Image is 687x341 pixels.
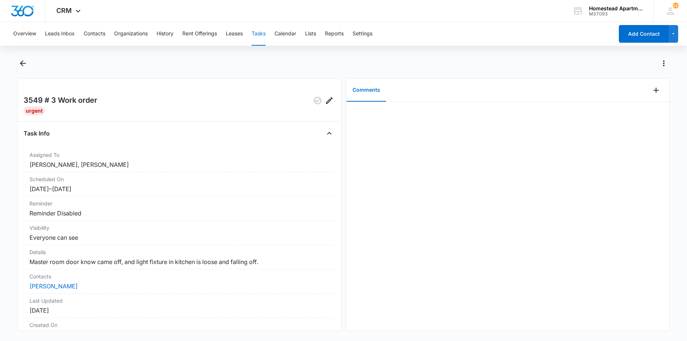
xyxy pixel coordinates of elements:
div: ReminderReminder Disabled [24,197,335,221]
dt: Assigned To [29,151,329,159]
button: Settings [353,22,372,46]
button: Add Contact [619,25,669,43]
button: History [157,22,173,46]
span: CRM [56,7,72,14]
dd: [PERSON_NAME], [PERSON_NAME] [29,160,329,169]
button: Leads Inbox [45,22,75,46]
dt: Contacts [29,273,329,280]
button: Add Comment [650,84,662,96]
dt: Created On [29,321,329,329]
div: account name [589,6,643,11]
div: Urgent [24,106,45,115]
button: Actions [658,57,670,69]
dt: Scheduled On [29,175,329,183]
dt: Visibility [29,224,329,232]
span: 121 [673,3,679,8]
button: Back [17,57,29,69]
dt: Last Updated [29,297,329,305]
dd: Reminder Disabled [29,209,329,218]
button: Lists [305,22,316,46]
a: [PERSON_NAME] [29,282,78,290]
div: DetailsMaster room door know came off, and light fixture in kitchen is loose and falling off. [24,245,335,270]
button: Calendar [274,22,296,46]
button: Leases [226,22,243,46]
div: VisibilityEveryone can see [24,221,335,245]
h2: 3549 # 3 Work order [24,95,97,106]
div: Assigned To[PERSON_NAME], [PERSON_NAME] [24,148,335,172]
button: Overview [13,22,36,46]
dt: Reminder [29,200,329,207]
div: notifications count [673,3,679,8]
dd: [DATE] [29,306,329,315]
div: account id [589,11,643,17]
button: Tasks [252,22,266,46]
button: Contacts [84,22,105,46]
button: Reports [325,22,344,46]
h4: Task Info [24,129,50,138]
div: Last Updated[DATE] [24,294,335,318]
dt: Details [29,248,329,256]
dd: Everyone can see [29,233,329,242]
div: Contacts[PERSON_NAME] [24,270,335,294]
dd: Master room door know came off, and light fixture in kitchen is loose and falling off. [29,257,329,266]
button: Rent Offerings [182,22,217,46]
button: Close [323,127,335,139]
button: Comments [347,79,386,102]
dd: [DATE] – [DATE] [29,184,329,193]
button: Edit [323,95,335,106]
button: Organizations [114,22,148,46]
div: Scheduled On[DATE]–[DATE] [24,172,335,197]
